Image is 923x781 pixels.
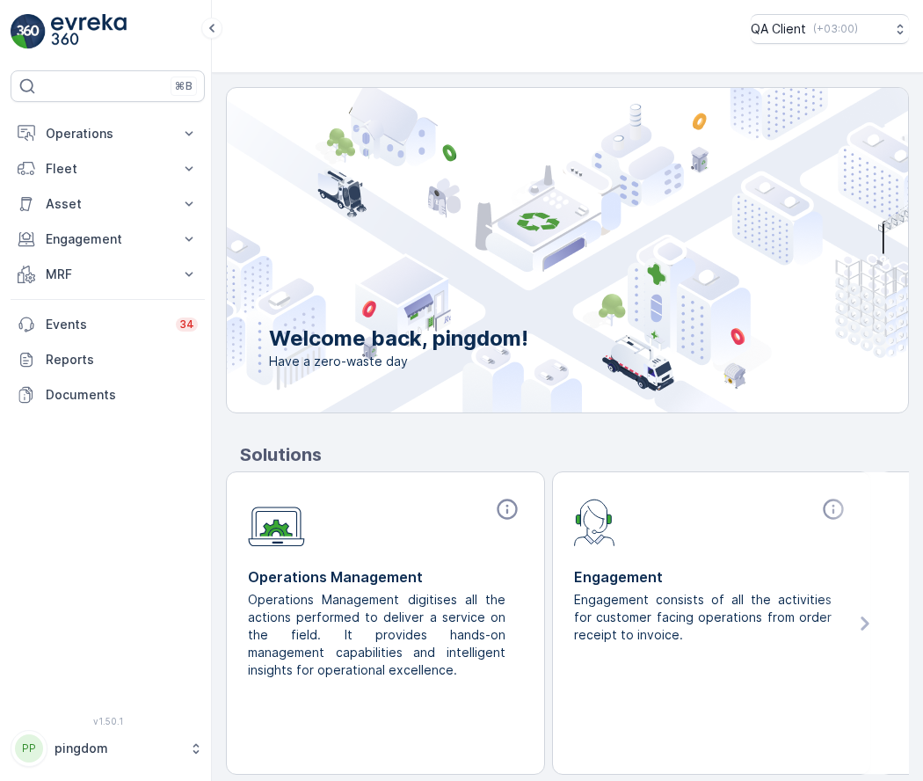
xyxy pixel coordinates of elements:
img: logo_light-DOdMpM7g.png [51,14,127,49]
span: v 1.50.1 [11,716,205,726]
p: Fleet [46,160,170,178]
p: Operations [46,125,170,142]
a: Documents [11,377,205,412]
button: Asset [11,186,205,222]
p: Operations Management [248,566,523,588]
img: module-icon [574,497,615,546]
button: Operations [11,116,205,151]
p: Events [46,316,165,333]
p: Engagement consists of all the activities for customer facing operations from order receipt to in... [574,591,835,644]
img: module-icon [248,497,305,547]
button: Engagement [11,222,205,257]
p: Engagement [46,230,170,248]
div: PP [15,734,43,763]
span: Have a zero-waste day [269,353,528,370]
p: Operations Management digitises all the actions performed to deliver a service on the field. It p... [248,591,509,679]
button: QA Client(+03:00) [751,14,909,44]
p: pingdom [55,740,180,757]
a: Reports [11,342,205,377]
img: city illustration [148,88,908,412]
p: Asset [46,195,170,213]
p: Solutions [240,442,909,468]
p: Engagement [574,566,849,588]
button: PPpingdom [11,730,205,767]
p: ( +03:00 ) [813,22,858,36]
p: MRF [46,266,170,283]
p: Welcome back, pingdom! [269,325,528,353]
p: Documents [46,386,198,404]
p: Reports [46,351,198,369]
img: logo [11,14,46,49]
p: ⌘B [175,79,193,93]
button: Fleet [11,151,205,186]
p: QA Client [751,20,806,38]
a: Events34 [11,307,205,342]
button: MRF [11,257,205,292]
p: 34 [179,318,194,332]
